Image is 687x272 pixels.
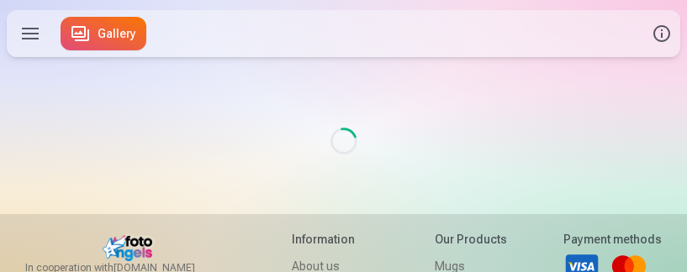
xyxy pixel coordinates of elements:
h5: Payment methods [563,231,662,248]
h5: Our products [435,231,507,248]
h5: Information [292,231,378,248]
a: Gallery [61,17,146,50]
button: Info [643,10,680,57]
